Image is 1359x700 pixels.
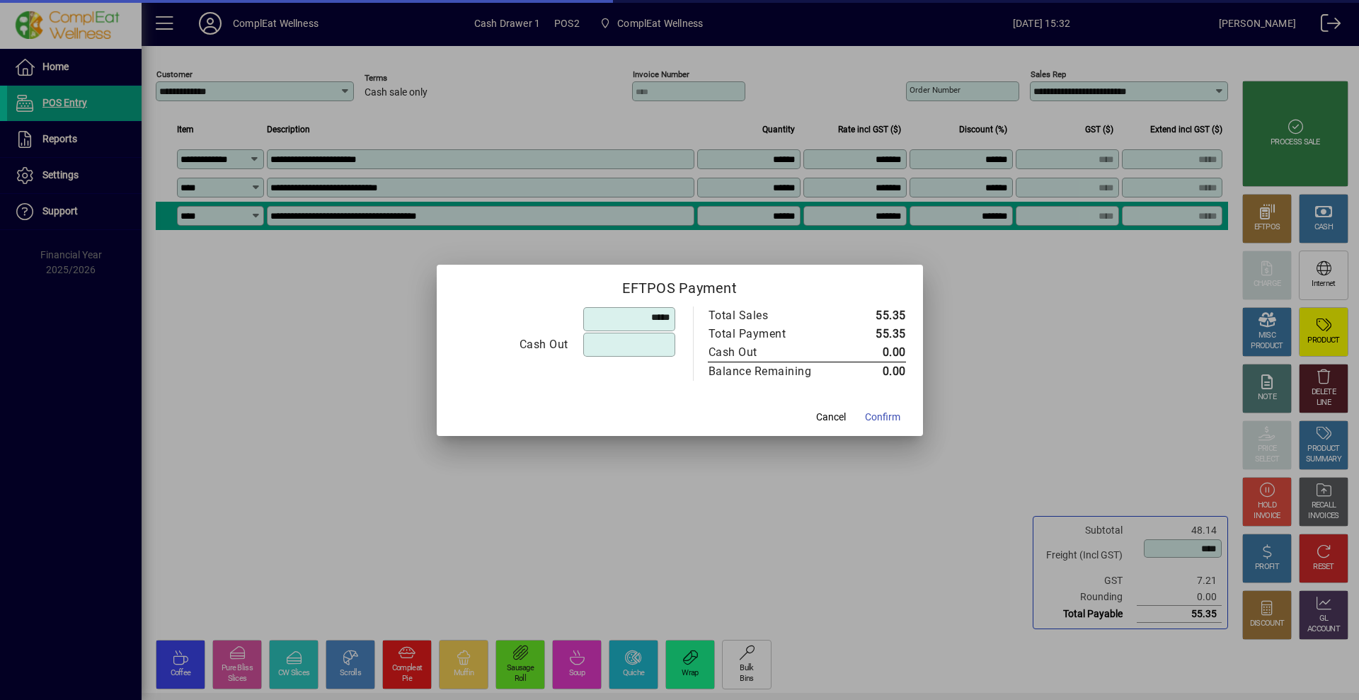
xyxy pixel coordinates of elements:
[709,344,827,361] div: Cash Out
[859,405,906,430] button: Confirm
[454,336,568,353] div: Cash Out
[808,405,854,430] button: Cancel
[842,343,906,362] td: 0.00
[708,325,842,343] td: Total Payment
[816,410,846,425] span: Cancel
[842,325,906,343] td: 55.35
[842,306,906,325] td: 55.35
[865,410,900,425] span: Confirm
[709,363,827,380] div: Balance Remaining
[708,306,842,325] td: Total Sales
[437,265,923,306] h2: EFTPOS Payment
[842,362,906,381] td: 0.00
